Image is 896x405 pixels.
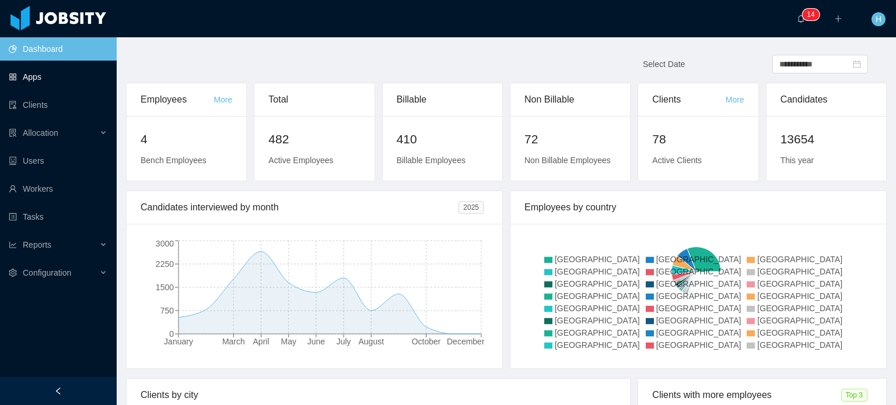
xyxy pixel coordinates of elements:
[169,329,174,339] tspan: 0
[23,240,51,249] span: Reports
[156,283,174,292] tspan: 1500
[160,306,174,315] tspan: 750
[757,255,842,264] span: [GEOGRAPHIC_DATA]
[555,267,640,276] span: [GEOGRAPHIC_DATA]
[141,130,232,149] h2: 4
[9,65,107,89] a: icon: appstoreApps
[652,83,725,116] div: Clients
[853,60,861,68] i: icon: calendar
[656,340,741,350] span: [GEOGRAPHIC_DATA]
[555,340,640,350] span: [GEOGRAPHIC_DATA]
[555,255,640,264] span: [GEOGRAPHIC_DATA]
[9,37,107,61] a: icon: pie-chartDashboard
[780,130,872,149] h2: 13654
[841,389,867,402] span: Top 3
[141,191,459,224] div: Candidates interviewed by month
[757,316,842,325] span: [GEOGRAPHIC_DATA]
[555,291,640,301] span: [GEOGRAPHIC_DATA]
[253,337,269,346] tspan: April
[9,205,107,228] a: icon: profileTasks
[656,304,741,313] span: [GEOGRAPHIC_DATA]
[156,239,174,248] tspan: 3000
[555,304,640,313] span: [GEOGRAPHIC_DATA]
[780,156,814,165] span: This year
[213,95,232,104] a: More
[9,241,17,249] i: icon: line-chart
[876,12,881,26] span: H
[9,149,107,172] a: icon: robotUsers
[9,177,107,200] a: icon: userWorkers
[268,130,360,149] h2: 482
[397,83,488,116] div: Billable
[555,328,640,337] span: [GEOGRAPHIC_DATA]
[652,130,744,149] h2: 78
[757,340,842,350] span: [GEOGRAPHIC_DATA]
[9,129,17,137] i: icon: solution
[524,130,616,149] h2: 72
[656,267,741,276] span: [GEOGRAPHIC_DATA]
[268,83,360,116] div: Total
[656,279,741,288] span: [GEOGRAPHIC_DATA]
[9,93,107,117] a: icon: auditClients
[797,15,805,23] i: icon: bell
[656,316,741,325] span: [GEOGRAPHIC_DATA]
[757,279,842,288] span: [GEOGRAPHIC_DATA]
[834,15,842,23] i: icon: plus
[726,95,744,104] a: More
[412,337,441,346] tspan: October
[164,337,193,346] tspan: January
[397,130,488,149] h2: 410
[281,337,296,346] tspan: May
[141,83,213,116] div: Employees
[524,156,611,165] span: Non Billable Employees
[802,9,819,20] sup: 14
[524,83,616,116] div: Non Billable
[780,83,872,116] div: Candidates
[268,156,333,165] span: Active Employees
[397,156,466,165] span: Billable Employees
[757,328,842,337] span: [GEOGRAPHIC_DATA]
[757,267,842,276] span: [GEOGRAPHIC_DATA]
[656,328,741,337] span: [GEOGRAPHIC_DATA]
[9,269,17,277] i: icon: setting
[811,9,815,20] p: 4
[23,268,71,277] span: Configuration
[757,291,842,301] span: [GEOGRAPHIC_DATA]
[141,156,206,165] span: Bench Employees
[459,201,484,214] span: 2025
[555,279,640,288] span: [GEOGRAPHIC_DATA]
[643,59,685,69] span: Select Date
[447,337,485,346] tspan: December
[807,9,811,20] p: 1
[337,337,351,346] tspan: July
[222,337,245,346] tspan: March
[524,191,872,224] div: Employees by country
[156,259,174,269] tspan: 2250
[555,316,640,325] span: [GEOGRAPHIC_DATA]
[656,255,741,264] span: [GEOGRAPHIC_DATA]
[358,337,384,346] tspan: August
[656,291,741,301] span: [GEOGRAPHIC_DATA]
[307,337,325,346] tspan: June
[23,128,58,138] span: Allocation
[652,156,702,165] span: Active Clients
[757,304,842,313] span: [GEOGRAPHIC_DATA]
